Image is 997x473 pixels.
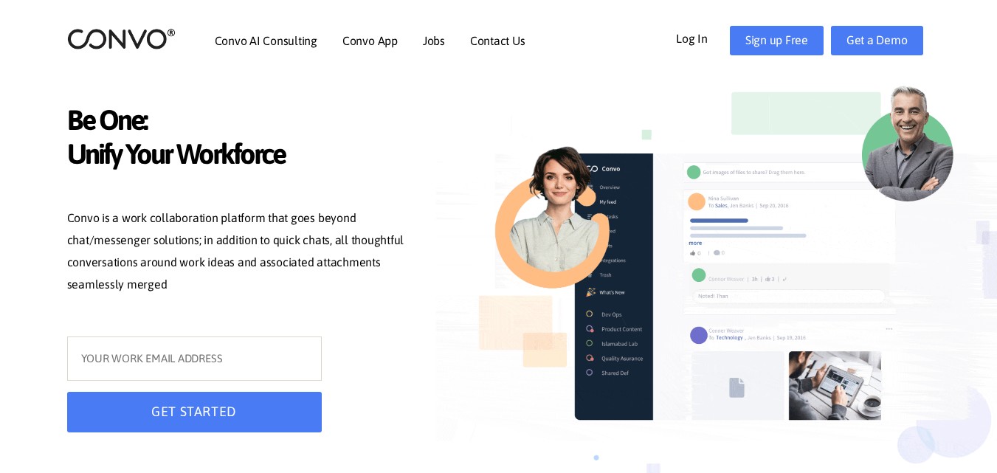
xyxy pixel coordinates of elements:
a: Get a Demo [831,26,923,55]
input: YOUR WORK EMAIL ADDRESS [67,336,322,381]
p: Convo is a work collaboration platform that goes beyond chat/messenger solutions; in addition to ... [67,207,414,299]
a: Log In [676,26,730,49]
img: logo_2.png [67,27,176,50]
a: Convo App [342,35,398,46]
a: Convo AI Consulting [215,35,317,46]
a: Sign up Free [730,26,824,55]
button: GET STARTED [67,392,322,432]
a: Contact Us [470,35,525,46]
a: Jobs [423,35,445,46]
span: Unify Your Workforce [67,137,414,175]
span: Be One: [67,103,414,141]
